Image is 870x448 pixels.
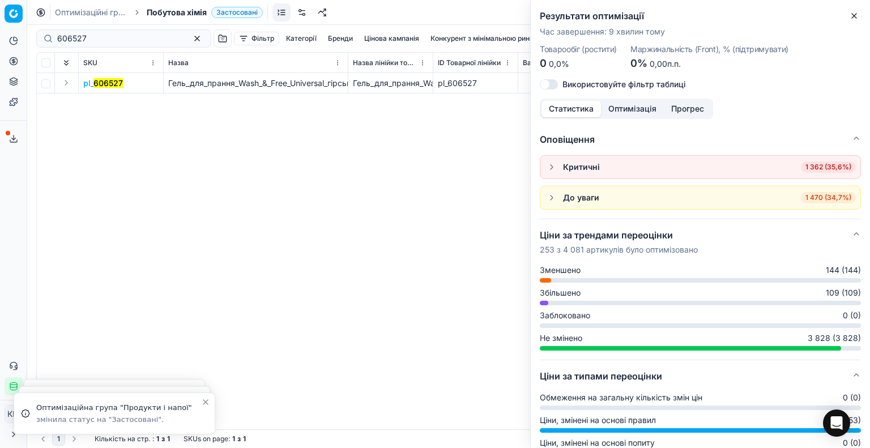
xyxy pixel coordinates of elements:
[540,219,861,264] button: Ціни за трендами переоцінки253 з 4 081 артикулів було оптимізовано
[801,161,856,173] span: 1 362 (35,6%)
[59,76,73,89] button: Expand
[562,80,686,88] label: Використовуйте фільтр таблиці
[83,78,123,89] button: pl_606527
[282,32,321,45] button: Категорії
[237,434,241,443] strong: з
[826,287,861,298] span: 109 (109)
[5,406,22,423] span: КM
[843,310,861,321] span: 0 (0)
[438,58,501,67] span: ID Товарної лінійки
[55,7,263,18] nav: breadcrumb
[540,415,656,426] span: Ціни, змінені на основі правил
[232,434,235,443] strong: 1
[323,32,357,45] button: Бренди
[523,78,598,89] div: 164,22
[353,78,428,89] div: Гель_для_прання_Wash_&_Free_Universal_гірська_свіжість_5000_г
[664,101,711,117] button: Прогрес
[563,192,599,203] div: До уваги
[360,32,424,45] button: Цінова кампанія
[211,7,263,18] span: Застосовані
[184,434,230,443] span: SKUs on page :
[540,228,698,242] h5: Ціни за трендами переоцінки
[650,59,681,69] span: 0,00п.п.
[540,287,581,298] span: Збільшено
[95,434,150,443] span: Кількість на стр.
[199,395,212,409] button: Close toast
[83,58,97,67] span: SKU
[161,434,165,443] strong: з
[540,9,861,23] h2: Результати оптимізації
[36,415,201,425] div: змінила статус на "Застосовані".
[540,26,861,37] p: Час завершення : 9 хвилин тому
[540,155,861,219] div: Оповіщення
[67,432,81,446] button: Go to next page
[540,332,582,344] span: Не змінено
[168,58,189,67] span: Назва
[549,59,569,69] span: 0,0%
[808,332,861,344] span: 3 828 (3 828)
[93,78,123,88] mark: 606527
[823,409,850,437] div: Open Intercom Messenger
[5,405,23,423] button: КM
[234,32,279,45] button: Фільтр
[540,392,702,403] span: Обмеження на загальну кількість змін цін
[156,434,159,443] strong: 1
[540,360,861,392] button: Ціни за типами переоцінки
[36,402,201,413] div: Оптимізаційна група "Продукти і напої"
[426,32,577,45] button: Конкурент з мінімальною ринковою ціною
[540,45,617,53] dt: Товарообіг (ростити)
[147,7,263,18] span: Побутова хіміяЗастосовані
[147,7,207,18] span: Побутова хімія
[843,392,861,403] span: 0 (0)
[540,264,861,360] div: Ціни за трендами переоцінки253 з 4 081 артикулів було оптимізовано
[52,432,65,446] button: 1
[630,45,788,53] dt: Маржинальність (Front), % (підтримувати)
[83,78,123,89] span: pl_
[167,434,170,443] strong: 1
[601,101,664,117] button: Оптимізація
[563,161,600,173] div: Критичні
[57,33,181,44] input: Пошук по SKU або назві
[353,58,417,67] span: Назва лінійки товарів
[168,78,420,88] span: Гель_для_прання_Wash_&_Free_Universal_гірська_свіжість_5000_г
[95,434,170,443] div: :
[630,57,647,69] span: 0%
[55,7,127,18] a: Оптимізаційні групи
[59,56,73,70] button: Expand all
[541,101,601,117] button: Статистика
[540,57,547,69] span: 0
[540,310,590,321] span: Заблоковано
[523,58,552,67] span: Вартість
[826,264,861,276] span: 144 (144)
[540,123,861,155] button: Оповіщення
[243,434,246,443] strong: 1
[36,432,50,446] button: Go to previous page
[801,192,856,203] span: 1 470 (34,7%)
[540,264,581,276] span: Зменшено
[36,432,81,446] nav: pagination
[438,78,513,89] div: pl_606527
[540,244,698,255] p: 253 з 4 081 артикулів було оптимізовано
